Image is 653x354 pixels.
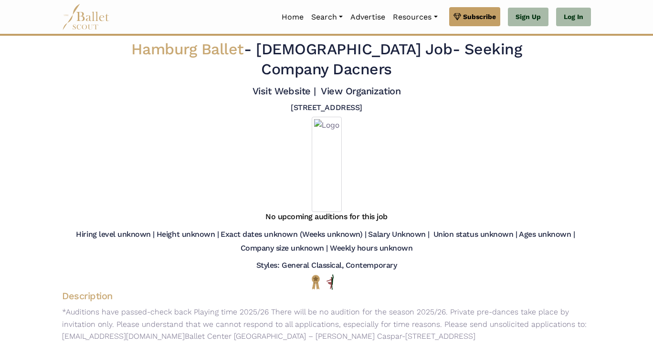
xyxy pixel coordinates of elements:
span: Hamburg Ballet [131,40,244,58]
img: National [310,274,322,289]
h5: Exact dates unknown (Weeks unknown) | [221,230,366,240]
a: Sign Up [508,8,548,27]
h5: Company size unknown | [241,243,328,253]
h5: Hiring level unknown | [76,230,154,240]
a: Log In [556,8,591,27]
h4: Description [54,290,599,302]
a: Search [307,7,347,27]
a: Resources [389,7,441,27]
h5: [STREET_ADDRESS] [291,103,362,113]
h5: Weekly hours unknown [330,243,412,253]
a: Home [278,7,307,27]
h5: No upcoming auditions for this job [265,212,388,222]
a: Subscribe [449,7,500,26]
h2: - - Seeking Company Dacners [107,40,546,79]
img: All [326,274,334,290]
a: Visit Website | [253,85,316,97]
a: View Organization [321,85,400,97]
h5: Styles: General Classical, Contemporary [256,261,397,271]
h5: Salary Unknown | [368,230,429,240]
a: Advertise [347,7,389,27]
span: Subscribe [463,11,496,22]
img: gem.svg [453,11,461,22]
h5: Height unknown | [157,230,219,240]
img: Logo [312,117,342,212]
h5: Ages unknown | [519,230,575,240]
span: [DEMOGRAPHIC_DATA] Job [256,40,452,58]
p: *Auditions have passed-check back Playing time 2025/26 There will be no audition for the season 2... [54,306,599,343]
h5: Union status unknown | [433,230,517,240]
